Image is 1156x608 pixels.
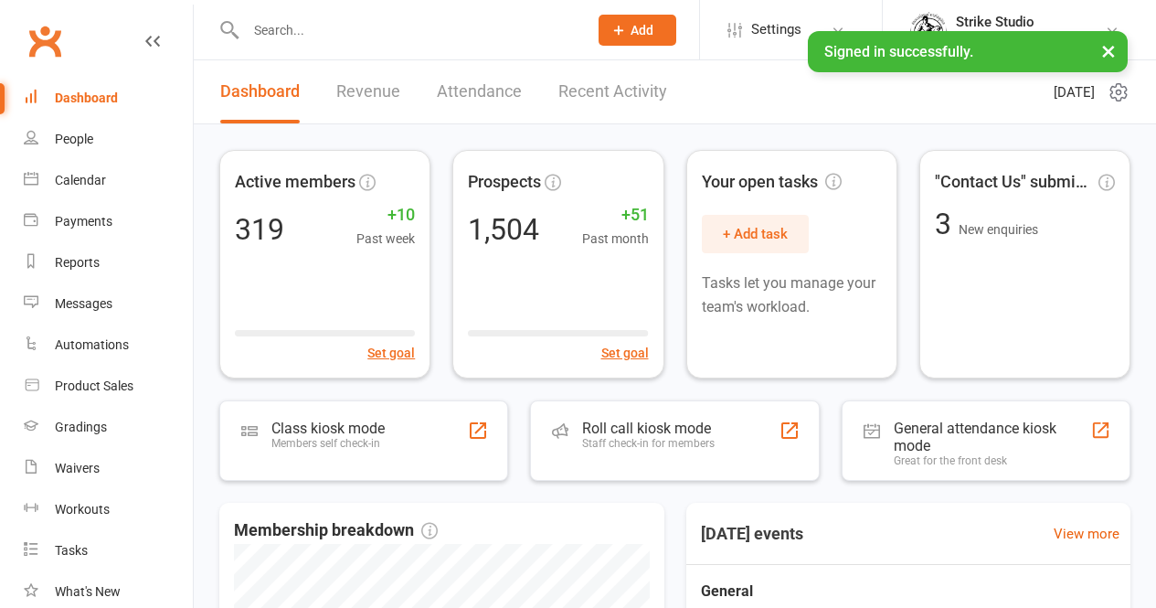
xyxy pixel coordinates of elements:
p: Tasks let you manage your team's workload. [702,272,882,318]
button: Add [599,15,676,46]
a: Tasks [24,530,193,571]
div: What's New [55,584,121,599]
div: Members self check-in [271,437,385,450]
a: Revenue [336,60,400,123]
button: + Add task [702,215,809,253]
span: Active members [235,169,355,196]
div: Gradings [55,420,107,434]
a: Clubworx [22,18,68,64]
span: [DATE] [1054,81,1095,103]
span: Membership breakdown [234,517,438,544]
div: Dashboard [55,91,118,105]
span: General [701,580,1024,603]
img: thumb_image1723780799.png [910,12,947,48]
span: Signed in successfully. [824,43,973,60]
span: "Contact Us" submissions [935,169,1095,196]
div: 319 [235,215,284,244]
button: Set goal [367,343,415,363]
div: Automations [55,337,129,352]
a: Dashboard [24,78,193,119]
h3: [DATE] events [686,517,818,550]
span: Prospects [468,169,541,196]
input: Search... [240,17,576,43]
div: 1,504 [468,215,539,244]
div: Strike Studio [956,30,1034,47]
span: 3 [935,207,959,241]
span: +10 [356,202,415,229]
div: Tasks [55,543,88,558]
span: Past week [356,229,415,249]
a: Product Sales [24,366,193,407]
span: Past month [582,229,649,249]
div: Payments [55,214,112,229]
div: General attendance kiosk mode [894,420,1090,454]
span: Your open tasks [702,169,842,196]
a: Attendance [437,60,522,123]
a: Waivers [24,448,193,489]
a: Workouts [24,489,193,530]
a: People [24,119,193,160]
div: Workouts [55,502,110,517]
div: Class kiosk mode [271,420,385,437]
div: Strike Studio [956,14,1034,30]
a: Payments [24,201,193,242]
span: +51 [582,202,649,229]
div: Great for the front desk [894,454,1090,467]
div: Staff check-in for members [582,437,715,450]
div: Reports [55,255,100,270]
div: Roll call kiosk mode [582,420,715,437]
button: × [1092,31,1125,70]
span: New enquiries [959,222,1038,237]
div: Calendar [55,173,106,187]
a: Dashboard [220,60,300,123]
div: Waivers [55,461,100,475]
a: Reports [24,242,193,283]
span: Add [631,23,653,37]
a: Gradings [24,407,193,448]
a: View more [1054,523,1119,545]
a: Automations [24,325,193,366]
a: Calendar [24,160,193,201]
div: Product Sales [55,379,133,393]
div: Messages [55,296,112,311]
a: Recent Activity [558,60,667,123]
a: Messages [24,283,193,325]
button: Set goal [601,343,649,363]
div: People [55,132,93,146]
span: Settings [751,9,801,50]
